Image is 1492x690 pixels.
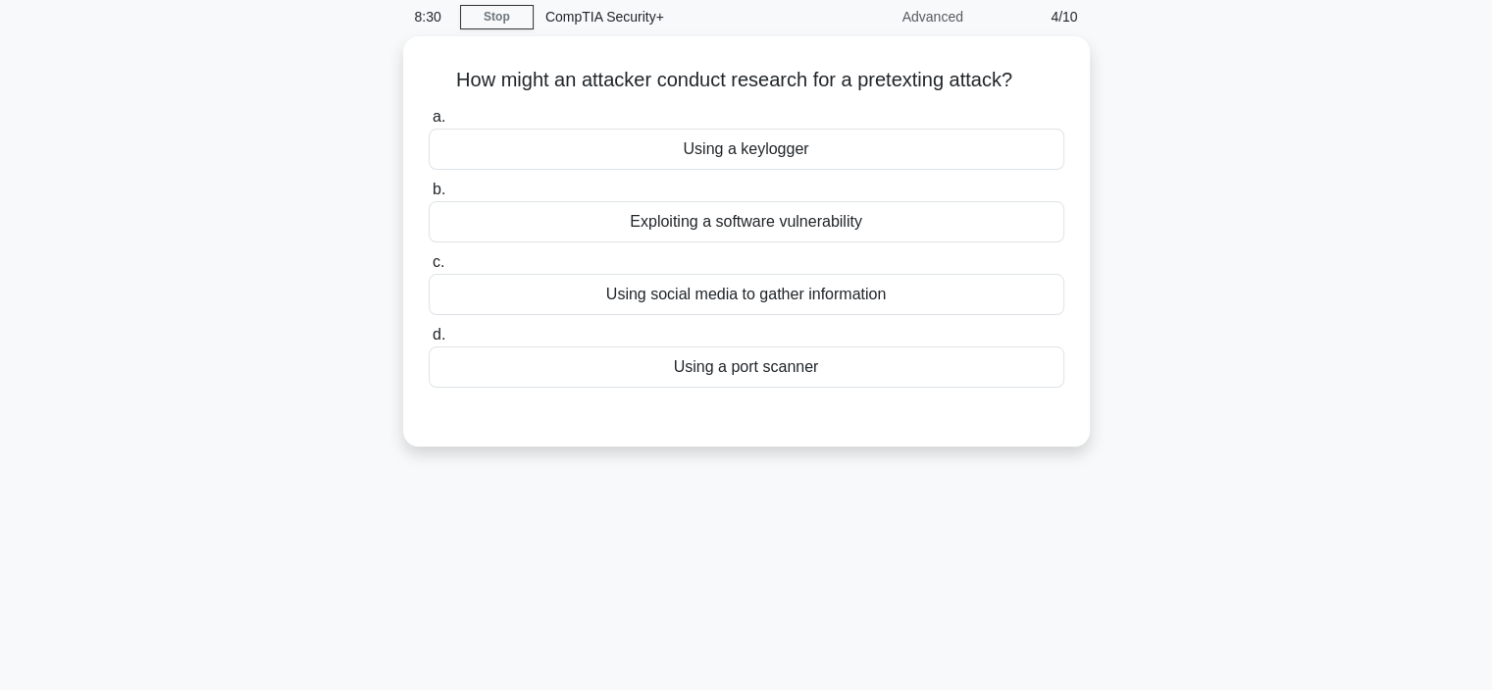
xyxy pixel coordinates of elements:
span: d. [433,326,445,343]
div: Using a keylogger [429,129,1064,170]
span: a. [433,108,445,125]
h5: How might an attacker conduct research for a pretexting attack? [427,68,1066,93]
span: b. [433,181,445,197]
a: Stop [460,5,534,29]
span: c. [433,253,444,270]
div: Using a port scanner [429,346,1064,388]
div: Using social media to gather information [429,274,1064,315]
div: Exploiting a software vulnerability [429,201,1064,242]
